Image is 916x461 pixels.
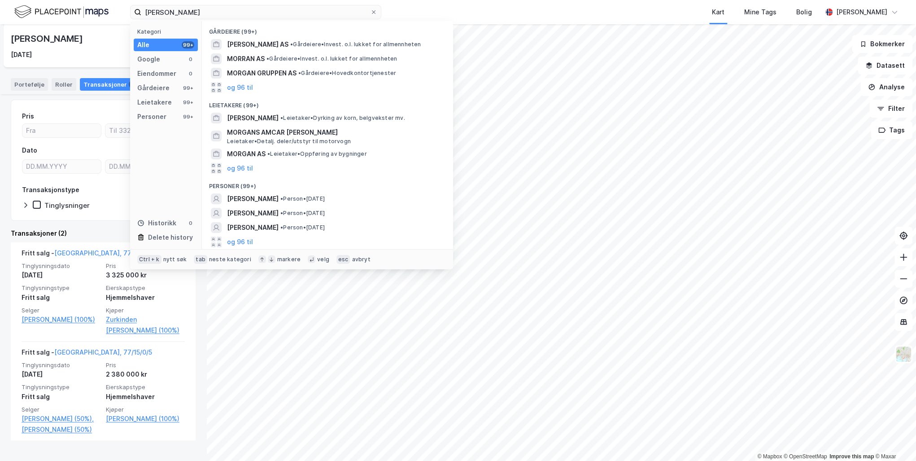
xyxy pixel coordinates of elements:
div: [DATE] [22,270,100,281]
div: Google [137,54,160,65]
button: Tags [871,121,912,139]
span: [PERSON_NAME] [227,113,279,123]
div: 0 [187,70,194,77]
input: Fra [22,124,101,137]
div: [DATE] [22,369,100,380]
span: Eierskapstype [106,383,185,391]
div: velg [317,256,329,263]
a: [GEOGRAPHIC_DATA], 77/15/0/5 [54,249,152,257]
div: Hjemmelshaver [106,391,185,402]
div: Leietakere [137,97,172,108]
span: [PERSON_NAME] [227,193,279,204]
div: Gårdeiere (99+) [202,21,453,37]
span: Person • [DATE] [280,224,325,231]
span: Selger [22,406,100,413]
span: • [280,114,283,121]
div: Transaksjoner [80,78,141,91]
input: Søk på adresse, matrikkel, gårdeiere, leietakere eller personer [141,5,370,19]
div: Fritt salg - [22,347,152,361]
div: Personer (99+) [202,176,453,192]
div: neste kategori [209,256,251,263]
div: Personer [137,111,166,122]
div: Fritt salg - [22,248,152,262]
span: Pris [106,361,185,369]
span: [PERSON_NAME] [227,208,279,219]
span: Eierskapstype [106,284,185,292]
input: Til 3325000 [105,124,184,137]
span: Selger [22,307,100,314]
div: 99+ [182,113,194,120]
span: MORGAN AS [227,149,266,159]
span: • [290,41,293,48]
div: avbryt [352,256,370,263]
span: Gårdeiere • Invest. o.l. lukket for allmennheten [290,41,421,48]
span: MORGANS AMCAR [PERSON_NAME] [227,127,442,138]
button: Filter [869,100,912,118]
button: og 96 til [227,237,253,247]
div: markere [277,256,301,263]
div: [DATE] [11,49,32,60]
span: Kjøper [106,406,185,413]
span: • [266,55,269,62]
span: Person • [DATE] [280,195,325,202]
div: [PERSON_NAME] [836,7,887,18]
div: tab [194,255,207,264]
div: Kart [712,7,724,18]
button: og 96 til [227,82,253,93]
div: Pris [22,111,34,122]
span: • [280,224,283,231]
div: Transaksjonstype [22,184,79,195]
span: Leietaker • Detalj. deler/utstyr til motorvogn [227,138,351,145]
div: Roller [52,78,76,91]
a: [PERSON_NAME] (100%) [22,314,100,325]
div: Transaksjoner (2) [11,228,196,239]
div: 2 [129,80,138,89]
a: OpenStreetMap [784,453,827,460]
span: [PERSON_NAME] AS [227,39,288,50]
div: Alle [137,40,149,50]
div: Mine Tags [744,7,776,18]
div: nytt søk [163,256,187,263]
div: esc [336,255,350,264]
input: DD.MM.YYYY [22,160,101,173]
a: Zurkinden [PERSON_NAME] (100%) [106,314,185,336]
div: Fritt salg [22,391,100,402]
span: MORGAN GRUPPEN AS [227,68,297,79]
div: 3 325 000 kr [106,270,185,281]
img: logo.f888ab2527a4732fd821a326f86c7f29.svg [14,4,109,20]
div: Kontrollprogram for chat [871,418,916,461]
a: [PERSON_NAME] (100%) [106,413,185,424]
div: Historikk [137,218,176,228]
button: Analyse [860,78,912,96]
span: Gårdeiere • Invest. o.l. lukket for allmennheten [266,55,397,62]
div: Kategori [137,28,198,35]
span: Tinglysningstype [22,284,100,292]
div: Gårdeiere [137,83,170,93]
div: Fritt salg [22,292,100,303]
img: Z [895,346,912,363]
div: Leietakere (99+) [202,95,453,111]
input: DD.MM.YYYY [105,160,184,173]
div: 0 [187,220,194,227]
a: Mapbox [757,453,782,460]
div: 2 380 000 kr [106,369,185,380]
span: Pris [106,262,185,270]
div: Dato [22,145,37,156]
div: Eiendommer [137,68,176,79]
div: Delete history [148,232,193,243]
button: Bokmerker [852,35,912,53]
div: Ctrl + k [137,255,161,264]
span: Gårdeiere • Hovedkontortjenester [298,70,396,77]
button: Datasett [858,57,912,75]
span: • [267,150,270,157]
div: [PERSON_NAME] [11,31,84,46]
span: Leietaker • Dyrking av korn, belgvekster mv. [280,114,405,122]
div: 0 [187,56,194,63]
div: Tinglysninger [44,201,90,210]
span: Tinglysningstype [22,383,100,391]
span: MORRAN AS [227,53,265,64]
a: Improve this map [829,453,874,460]
div: 99+ [182,99,194,106]
a: [PERSON_NAME] (50%) [22,424,100,435]
span: • [298,70,301,76]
